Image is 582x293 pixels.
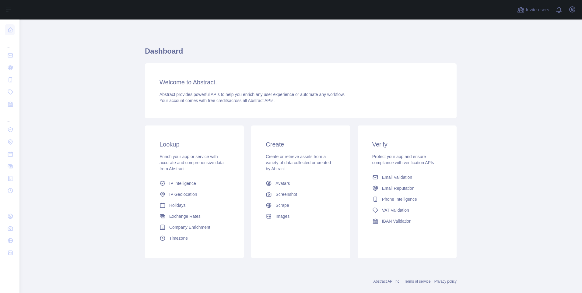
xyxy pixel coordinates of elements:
a: Exchange Rates [157,211,232,222]
a: Scrape [263,200,338,211]
a: IP Geolocation [157,189,232,200]
h3: Verify [372,140,442,149]
h1: Dashboard [145,46,457,61]
span: Timezone [169,235,188,241]
span: Exchange Rates [169,213,201,219]
h3: Welcome to Abstract. [160,78,442,86]
span: Create or retrieve assets from a variety of data collected or created by Abtract [266,154,331,171]
a: Email Validation [370,172,444,183]
a: Terms of service [404,279,430,284]
a: Abstract API Inc. [373,279,401,284]
span: Avatars [275,180,290,186]
h3: Lookup [160,140,229,149]
span: IP Geolocation [169,191,197,197]
a: Avatars [263,178,338,189]
a: IBAN Validation [370,216,444,227]
a: IP Intelligence [157,178,232,189]
span: Phone Intelligence [382,196,417,202]
span: Email Validation [382,174,412,180]
a: Phone Intelligence [370,194,444,205]
a: Screenshot [263,189,338,200]
span: VAT Validation [382,207,409,213]
a: Timezone [157,233,232,244]
a: VAT Validation [370,205,444,216]
span: IP Intelligence [169,180,196,186]
a: Company Enrichment [157,222,232,233]
span: Images [275,213,289,219]
span: Your account comes with across all Abstract APIs. [160,98,275,103]
span: Invite users [526,6,549,13]
a: Email Reputation [370,183,444,194]
span: Company Enrichment [169,224,210,230]
span: IBAN Validation [382,218,412,224]
span: free credits [208,98,229,103]
span: Abstract provides powerful APIs to help you enrich any user experience or automate any workflow. [160,92,345,97]
span: Protect your app and ensure compliance with verification APIs [372,154,434,165]
span: Holidays [169,202,186,208]
div: ... [5,37,15,49]
div: ... [5,197,15,210]
a: Holidays [157,200,232,211]
a: Privacy policy [434,279,457,284]
span: Enrich your app or service with accurate and comprehensive data from Abstract [160,154,224,171]
a: Images [263,211,338,222]
span: Scrape [275,202,289,208]
div: ... [5,111,15,123]
span: Screenshot [275,191,297,197]
span: Email Reputation [382,185,415,191]
button: Invite users [516,5,550,15]
h3: Create [266,140,335,149]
